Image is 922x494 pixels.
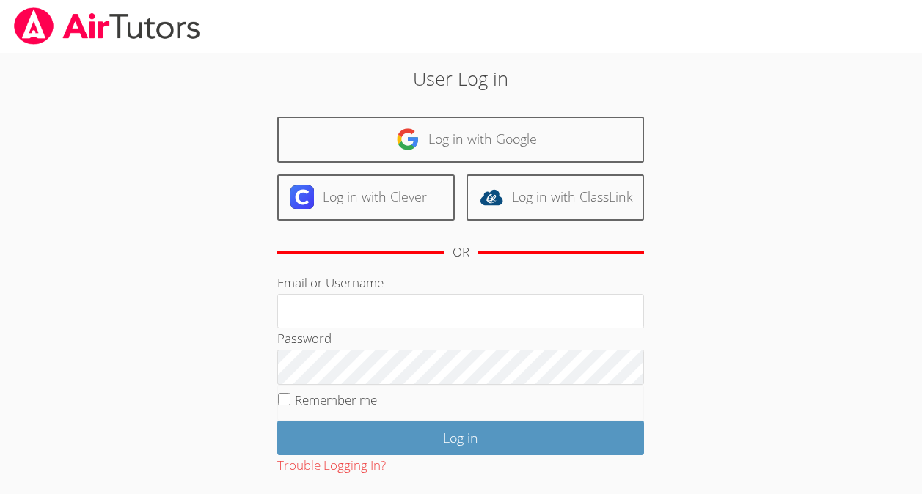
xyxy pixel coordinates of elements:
img: google-logo-50288ca7cdecda66e5e0955fdab243c47b7ad437acaf1139b6f446037453330a.svg [396,128,420,151]
label: Password [277,330,332,347]
input: Log in [277,421,644,455]
a: Log in with ClassLink [467,174,644,221]
img: airtutors_banner-c4298cdbf04f3fff15de1276eac7730deb9818008684d7c2e4769d2f7ddbe033.png [12,7,202,45]
a: Log in with Clever [277,174,455,221]
a: Log in with Google [277,117,644,163]
label: Remember me [295,391,377,408]
img: classlink-logo-d6bb404cc1216ec64c9a2012d9dc4662098be43eaf13dc465df04b49fa7ab582.svg [480,185,503,209]
button: Trouble Logging In? [277,455,386,476]
div: OR [453,242,469,263]
img: clever-logo-6eab21bc6e7a338710f1a6ff85c0baf02591cd810cc4098c63d3a4b26e2feb20.svg [290,185,314,209]
label: Email or Username [277,274,384,291]
h2: User Log in [212,64,710,92]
